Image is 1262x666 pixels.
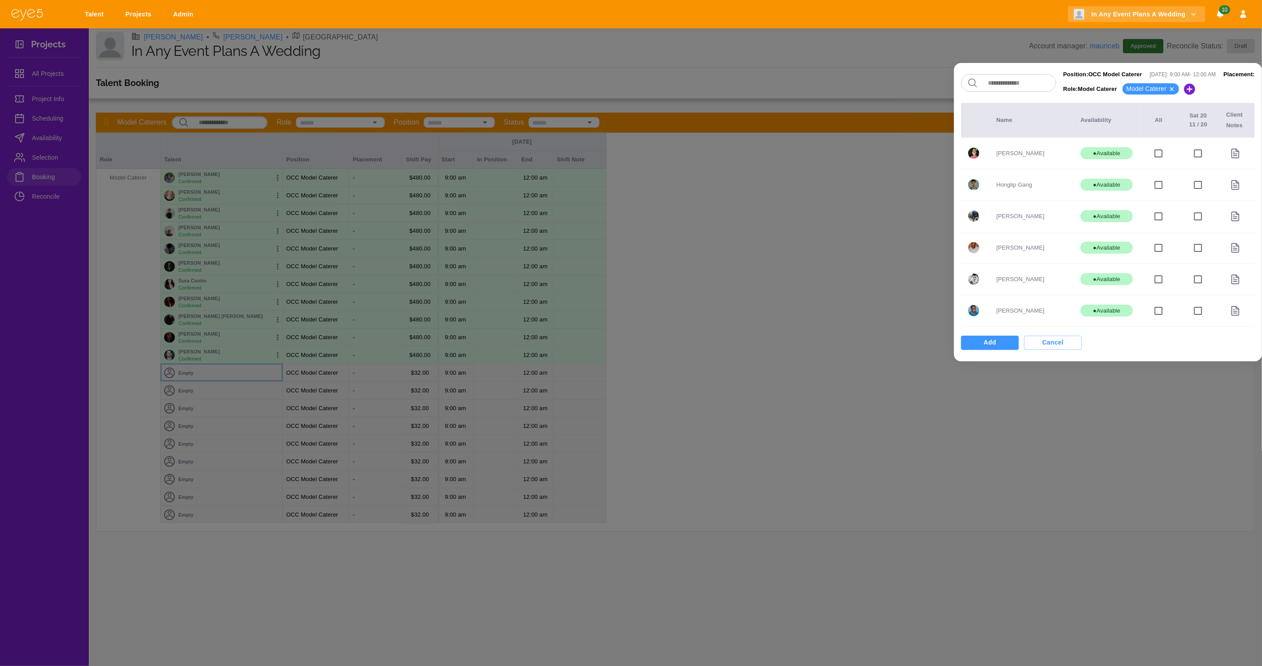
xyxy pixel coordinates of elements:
th: Name [990,103,1073,138]
p: Placement: [1223,70,1255,79]
button: In Any Event Plans A Wedding [1068,6,1205,23]
p: [DATE] : 9:00 AM - 12:00 AM [1150,71,1216,78]
p: [PERSON_NAME] [997,275,1066,284]
p: Honglip Gang [997,180,1066,189]
p: [PERSON_NAME] [997,212,1066,221]
button: No notes [1227,208,1244,225]
img: profile_picture [968,274,979,285]
th: Client Notes [1219,103,1255,138]
img: profile_picture [968,305,979,316]
p: ● Available [1093,180,1120,189]
p: ● Available [1093,212,1120,221]
button: Cancel [1024,336,1082,350]
p: ● Available [1093,243,1120,252]
a: Projects [120,6,160,23]
p: Position: OCC Model Caterer [1063,70,1142,79]
button: No notes [1227,302,1244,320]
p: ● Available [1093,306,1120,315]
button: No notes [1227,145,1244,162]
p: 11 / 20 [1184,120,1212,129]
p: [PERSON_NAME] [997,149,1066,158]
img: profile_picture [968,242,979,253]
p: Model Caterer [1126,84,1166,94]
img: profile_picture [968,148,979,159]
button: Notifications [1212,6,1228,23]
button: No notes [1227,176,1244,194]
p: Role: Model Caterer [1063,85,1117,94]
img: Client logo [1074,9,1085,20]
p: [PERSON_NAME] [997,306,1066,315]
img: eye5 [11,8,43,21]
th: All [1140,103,1177,138]
button: FETE PLANS NYPL [1227,270,1244,288]
p: ● Available [1093,149,1120,158]
img: profile_picture [968,179,979,190]
button: FETE PLANS NYPL [1227,239,1244,257]
p: Sat 20 [1184,111,1212,120]
p: ● Available [1093,275,1120,284]
p: [PERSON_NAME] [997,243,1066,252]
img: profile_picture [968,211,979,222]
th: Availability [1073,103,1140,138]
button: Add [961,336,1019,350]
span: 10 [1219,5,1230,14]
a: Talent [79,6,113,23]
a: Admin [167,6,202,23]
